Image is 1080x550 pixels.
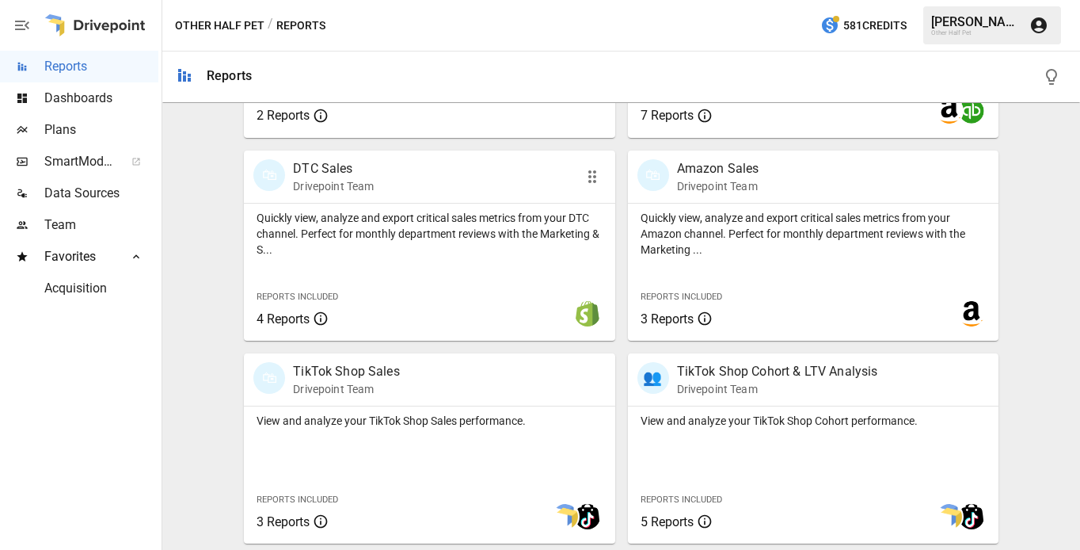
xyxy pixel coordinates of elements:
img: smart model [553,504,578,529]
p: Quickly view, analyze and export critical sales metrics from your Amazon channel. Perfect for mon... [641,210,986,258]
span: Reports Included [257,292,338,302]
p: View and analyze your TikTok Shop Sales performance. [257,413,602,429]
span: Team [44,216,158,235]
span: Data Sources [44,184,158,203]
img: shopify [575,301,600,327]
div: [PERSON_NAME] [931,14,1020,29]
img: tiktok [575,504,600,529]
div: 🛍 [637,159,669,191]
span: SmartModel [44,152,114,171]
span: ™ [113,150,124,170]
span: Acquisition [44,279,158,298]
p: Drivepoint Team [293,178,374,194]
p: Quickly view, analyze and export critical sales metrics from your DTC channel. Perfect for monthl... [257,210,602,258]
p: Drivepoint Team [293,381,400,397]
p: Drivepoint Team [677,178,759,194]
span: 3 Reports [641,311,694,327]
img: amazon [959,301,984,327]
div: Reports [207,68,252,83]
span: 3 Reports [257,514,310,529]
span: Dashboards [44,89,158,108]
span: 581 Credits [843,16,907,36]
img: quickbooks [959,98,984,124]
div: 🛍 [253,362,285,394]
p: TikTok Shop Sales [293,362,400,381]
div: 👥 [637,362,669,394]
span: 7 Reports [641,108,694,123]
p: View and analyze your TikTok Shop Cohort performance. [641,413,986,429]
div: / [268,16,273,36]
div: Other Half Pet [931,29,1020,36]
span: 5 Reports [641,514,694,529]
button: Other Half Pet [175,16,264,36]
img: smart model [937,504,962,529]
img: amazon [937,98,962,124]
span: Reports Included [641,495,722,505]
button: 581Credits [814,11,913,40]
span: Reports Included [641,292,722,302]
p: Drivepoint Team [677,381,878,397]
div: 🛍 [253,159,285,191]
span: 4 Reports [257,311,310,327]
span: Reports Included [257,495,338,505]
img: tiktok [959,504,984,529]
span: 2 Reports [257,108,310,123]
span: Plans [44,120,158,139]
p: DTC Sales [293,159,374,178]
p: TikTok Shop Cohort & LTV Analysis [677,362,878,381]
span: Favorites [44,247,114,266]
p: Amazon Sales [677,159,759,178]
span: Reports [44,57,158,76]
